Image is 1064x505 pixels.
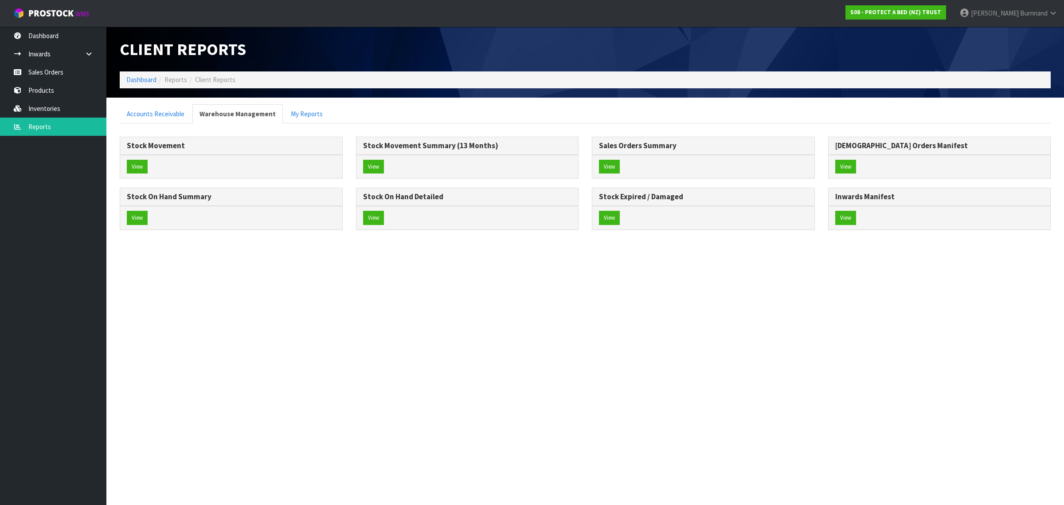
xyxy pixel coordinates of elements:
[835,160,856,174] button: View
[120,39,246,59] span: Client Reports
[28,8,74,19] span: ProStock
[13,8,24,19] img: cube-alt.png
[284,104,330,123] a: My Reports
[363,160,384,174] button: View
[126,75,156,84] a: Dashboard
[971,9,1019,17] span: [PERSON_NAME]
[363,142,572,150] h3: Stock Movement Summary (13 Months)
[195,75,235,84] span: Client Reports
[127,142,336,150] h3: Stock Movement
[75,10,89,18] small: WMS
[599,160,620,174] button: View
[120,104,192,123] a: Accounts Receivable
[850,8,941,16] strong: S08 - PROTECT A BED (NZ) TRUST
[192,104,283,123] a: Warehouse Management
[835,211,856,225] button: View
[1020,9,1048,17] span: Burnnand
[835,142,1044,150] h3: [DEMOGRAPHIC_DATA] Orders Manifest
[599,142,808,150] h3: Sales Orders Summary
[164,75,187,84] span: Reports
[363,211,384,225] button: View
[599,211,620,225] button: View
[127,193,336,201] h3: Stock On Hand Summary
[127,211,148,225] button: View
[127,160,148,174] button: View
[363,193,572,201] h3: Stock On Hand Detailed
[835,193,1044,201] h3: Inwards Manifest
[599,193,808,201] h3: Stock Expired / Damaged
